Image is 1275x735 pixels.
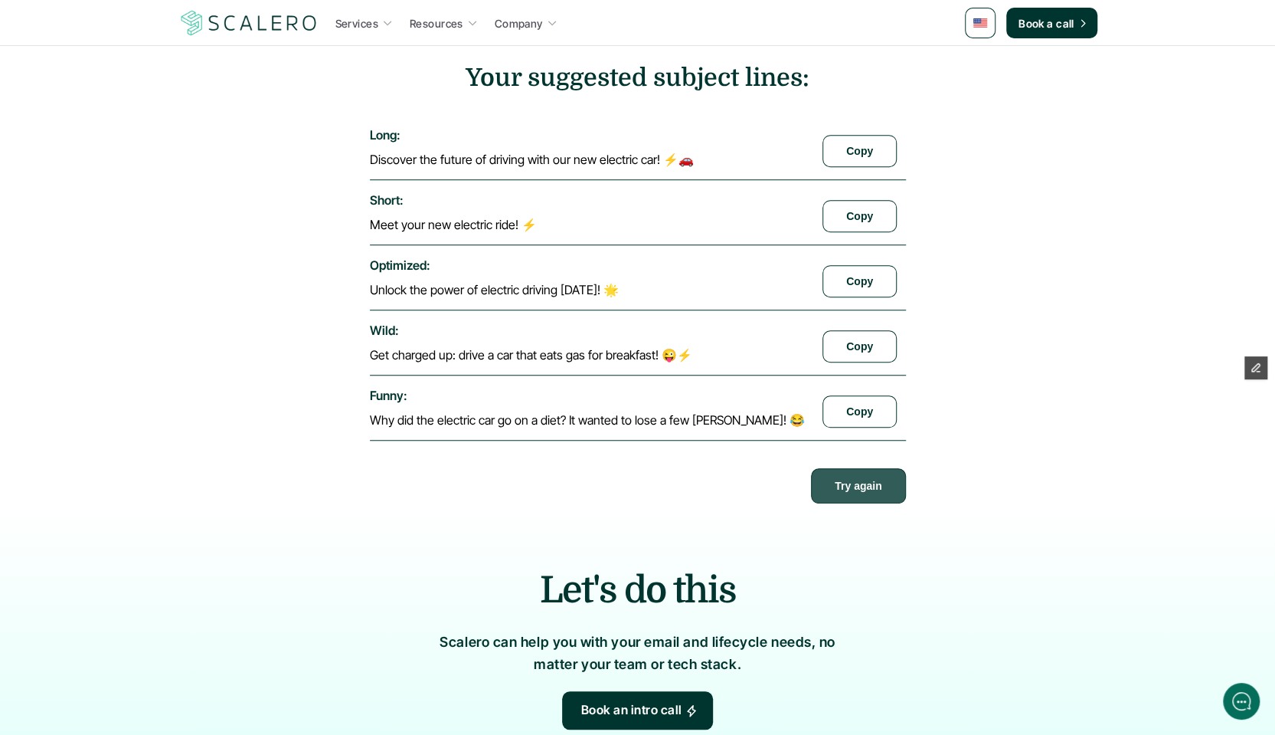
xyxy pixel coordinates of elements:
div: [PERSON_NAME] [57,10,159,27]
label: optimized : [370,258,430,273]
p: Services [335,15,378,31]
button: Try again [811,468,905,504]
span: We run on Gist [128,491,194,501]
g: /> [239,522,260,535]
button: Copy [822,395,897,428]
button: />GIF [233,508,266,551]
button: Copy [822,330,897,363]
img: Scalero company logotype [178,8,319,38]
p: Book an intro call [581,701,682,720]
h2: Let's do this [240,565,1036,616]
p: Get charged up: drive a car that eats gas for breakfast! 😜⚡ [370,347,692,363]
label: wild : [370,323,399,338]
label: long : [370,127,400,143]
div: [PERSON_NAME]Back [DATE] [46,10,287,40]
a: Book a call [1006,8,1097,38]
p: Company [495,15,543,31]
iframe: gist-messenger-bubble-iframe [1223,683,1260,720]
button: Copy [822,135,897,167]
button: Copy [822,265,897,297]
p: Resources [410,15,463,31]
label: funny : [370,388,407,403]
p: Book a call [1018,15,1074,31]
p: Unlock the power of electric driving [DATE]! 🌟 [370,282,619,297]
a: Book an intro call [562,691,714,730]
div: Back [DATE] [57,30,159,40]
p: Discover the future of driving with our new electric car! ⚡🚗 [370,152,694,167]
tspan: GIF [244,525,256,533]
p: Why did the electric car go on a diet? It wanted to lose a few [PERSON_NAME]! 😂 [370,412,805,428]
p: Meet your new electric ride! ⚡ [370,217,537,232]
h2: Your suggested subject lines: [370,64,906,92]
a: Scalero company logotype [178,9,319,37]
button: Edit Framer Content [1244,356,1267,379]
button: Copy [822,200,897,232]
label: short : [370,192,404,208]
p: Scalero can help you with your email and lifecycle needs, no matter your team or tech stack. [423,632,852,676]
